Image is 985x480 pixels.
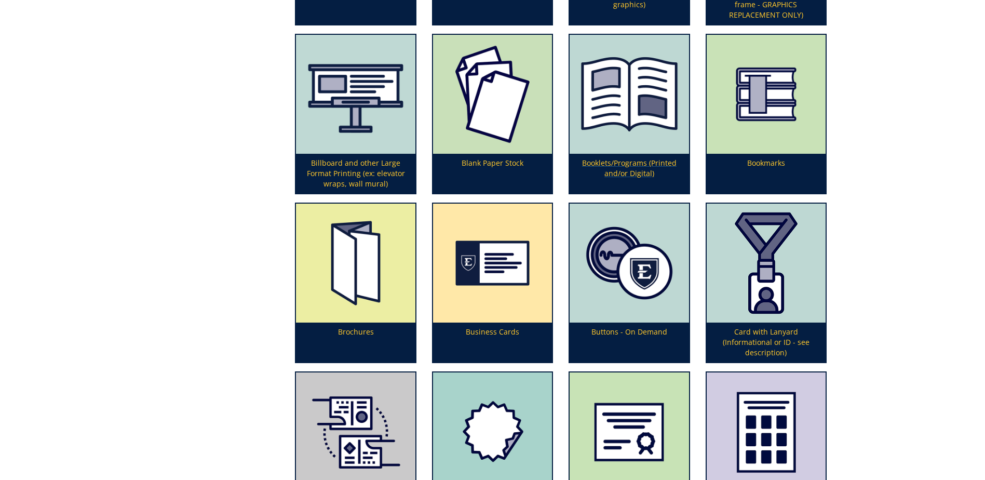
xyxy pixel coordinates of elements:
a: Card with Lanyard (Informational or ID - see description) [707,204,826,362]
img: card%20with%20lanyard-64d29bdf945cd3.52638038.png [707,204,826,323]
p: Buttons - On Demand [570,323,689,362]
img: business%20cards-655684f769de13.42776325.png [433,204,552,323]
a: Bookmarks [707,35,826,193]
a: Brochures [296,204,415,362]
p: Blank Paper Stock [433,154,552,193]
p: Brochures [296,323,415,362]
a: Booklets/Programs (Printed and/or Digital) [570,35,689,193]
img: bookmarks-655684c13eb552.36115741.png [707,35,826,154]
a: Billboard and other Large Format Printing (ex: elevator wraps, wall mural) [296,35,415,193]
img: booklet%20or%20program-655684906987b4.38035964.png [570,35,689,154]
p: Billboard and other Large Format Printing (ex: elevator wraps, wall mural) [296,154,415,193]
a: Business Cards [433,204,552,362]
p: Card with Lanyard (Informational or ID - see description) [707,323,826,362]
p: Business Cards [433,323,552,362]
p: Bookmarks [707,154,826,193]
a: Buttons - On Demand [570,204,689,362]
img: brochures-655684ddc17079.69539308.png [296,204,415,323]
a: Blank Paper Stock [433,35,552,193]
img: blank%20paper-65568471efb8f2.36674323.png [433,35,552,154]
p: Booklets/Programs (Printed and/or Digital) [570,154,689,193]
img: buttons-6556850c435158.61892814.png [570,204,689,323]
img: canvas-5fff48368f7674.25692951.png [296,35,415,154]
